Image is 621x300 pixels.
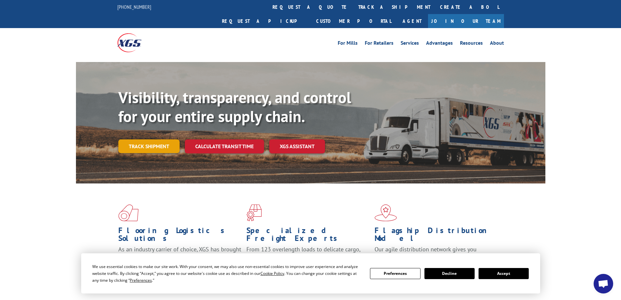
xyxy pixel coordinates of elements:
button: Preferences [370,268,420,279]
a: Open chat [594,274,613,293]
div: Cookie Consent Prompt [81,253,540,293]
div: We use essential cookies to make our site work. With your consent, we may also use non-essential ... [92,263,362,284]
span: Cookie Policy [260,271,284,276]
a: Advantages [426,40,453,48]
a: XGS ASSISTANT [269,139,325,153]
h1: Specialized Freight Experts [246,227,370,245]
a: Track shipment [118,139,180,153]
a: About [490,40,504,48]
a: Agent [396,14,428,28]
a: For Retailers [365,40,393,48]
a: Resources [460,40,483,48]
a: Join Our Team [428,14,504,28]
button: Decline [424,268,475,279]
button: Accept [479,268,529,279]
a: For Mills [338,40,358,48]
span: Our agile distribution network gives you nationwide inventory management on demand. [375,245,495,261]
p: From 123 overlength loads to delicate cargo, our experienced staff knows the best way to move you... [246,245,370,275]
a: Request a pickup [217,14,311,28]
a: Customer Portal [311,14,396,28]
span: As an industry carrier of choice, XGS has brought innovation and dedication to flooring logistics... [118,245,241,269]
img: xgs-icon-focused-on-flooring-red [246,204,262,221]
img: xgs-icon-total-supply-chain-intelligence-red [118,204,139,221]
span: Preferences [130,277,152,283]
a: Services [401,40,419,48]
a: Calculate transit time [185,139,264,153]
b: Visibility, transparency, and control for your entire supply chain. [118,87,351,126]
a: [PHONE_NUMBER] [117,4,151,10]
h1: Flooring Logistics Solutions [118,227,242,245]
h1: Flagship Distribution Model [375,227,498,245]
img: xgs-icon-flagship-distribution-model-red [375,204,397,221]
